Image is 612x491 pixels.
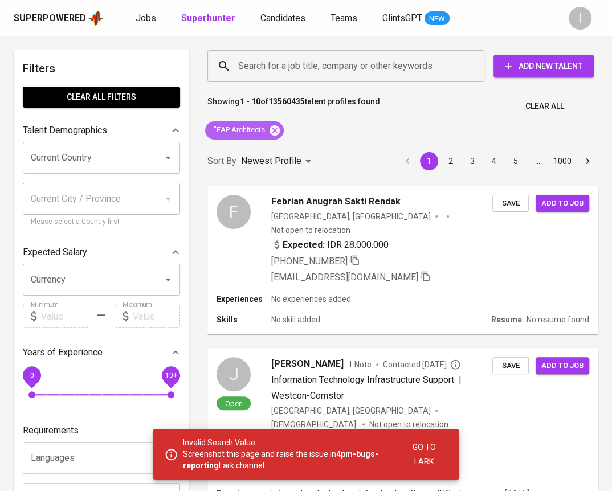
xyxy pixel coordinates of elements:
[88,10,104,27] img: app logo
[348,359,372,370] span: 1 Note
[485,152,503,170] button: Go to page 4
[41,305,88,328] input: Value
[369,419,448,430] p: Not open to relocation
[271,195,401,208] span: Febrian Anugrah Sakti Rendak
[136,13,156,23] span: Jobs
[23,346,103,359] p: Years of Experience
[241,154,301,168] p: Newest Profile
[503,59,585,73] span: Add New Talent
[260,13,305,23] span: Candidates
[492,195,529,212] button: Save
[528,156,546,167] div: …
[397,152,598,170] nav: pagination navigation
[133,305,180,328] input: Value
[569,7,591,30] div: I
[498,197,523,210] span: Save
[578,152,597,170] button: Go to next page
[442,152,460,170] button: Go to page 2
[31,216,172,228] p: Please select a Country first
[160,150,176,166] button: Open
[536,195,589,212] button: Add to job
[271,256,348,267] span: [PHONE_NUMBER]
[181,13,235,23] b: Superhunter
[283,238,325,252] b: Expected:
[525,99,564,113] span: Clear All
[271,390,344,401] span: Westcon-Comstor
[541,359,584,373] span: Add to job
[536,357,589,375] button: Add to job
[14,10,104,27] a: Superpoweredapp logo
[271,314,320,325] p: No skill added
[407,440,440,468] span: Go to Lark
[23,341,180,364] div: Years of Experience
[425,13,450,24] span: NEW
[450,359,461,370] svg: By Malaysia recruiter
[521,96,569,117] button: Clear All
[271,211,431,222] div: [GEOGRAPHIC_DATA], [GEOGRAPHIC_DATA]
[217,314,271,325] p: Skills
[217,293,271,305] p: Experiences
[221,399,247,408] span: Open
[205,121,284,140] div: "EAP Architects
[491,314,522,325] p: Resume
[23,124,107,137] p: Talent Demographics
[23,241,180,264] div: Expected Salary
[420,152,438,170] button: page 1
[23,419,180,442] div: Requirements
[271,405,431,416] div: [GEOGRAPHIC_DATA], [GEOGRAPHIC_DATA]
[136,11,158,26] a: Jobs
[271,224,350,236] p: Not open to relocation
[268,97,305,106] b: 13560435
[492,357,529,375] button: Save
[217,357,251,391] div: J
[217,195,251,229] div: F
[23,119,180,142] div: Talent Demographics
[32,90,171,104] span: Clear All filters
[241,151,315,172] div: Newest Profile
[402,437,445,472] button: Go to Lark
[160,272,176,288] button: Open
[493,55,594,77] button: Add New Talent
[205,125,272,136] span: "EAP Architects
[260,11,308,26] a: Candidates
[30,371,34,379] span: 0
[23,59,180,77] h6: Filters
[331,11,360,26] a: Teams
[181,11,238,26] a: Superhunter
[165,371,177,379] span: 10+
[550,152,575,170] button: Go to page 1000
[541,197,584,210] span: Add to job
[271,374,454,385] span: Information Technology Infrastructure Support
[207,154,236,168] p: Sort By
[383,359,461,370] span: Contacted [DATE]
[507,152,525,170] button: Go to page 5
[207,186,598,334] a: FFebrian Anugrah Sakti Rendak[GEOGRAPHIC_DATA], [GEOGRAPHIC_DATA]Not open to relocationExpected: ...
[527,314,589,325] p: No resume found
[271,272,418,283] span: [EMAIL_ADDRESS][DOMAIN_NAME]
[382,11,450,26] a: GlintsGPT NEW
[331,13,357,23] span: Teams
[271,293,351,305] p: No experiences added
[23,424,79,437] p: Requirements
[271,238,389,252] div: IDR 28.000.000
[23,245,87,259] p: Expected Salary
[382,13,422,23] span: GlintsGPT
[498,359,523,373] span: Save
[207,96,380,117] p: Showing of talent profiles found
[463,152,482,170] button: Go to page 3
[14,12,86,25] div: Superpowered
[459,373,462,387] span: |
[271,357,344,371] span: [PERSON_NAME]
[271,419,358,430] span: [DEMOGRAPHIC_DATA]
[183,437,394,471] p: Invalid Search Value Screenshot this page and raise the issue in Lark channel.
[240,97,260,106] b: 1 - 10
[23,87,180,108] button: Clear All filters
